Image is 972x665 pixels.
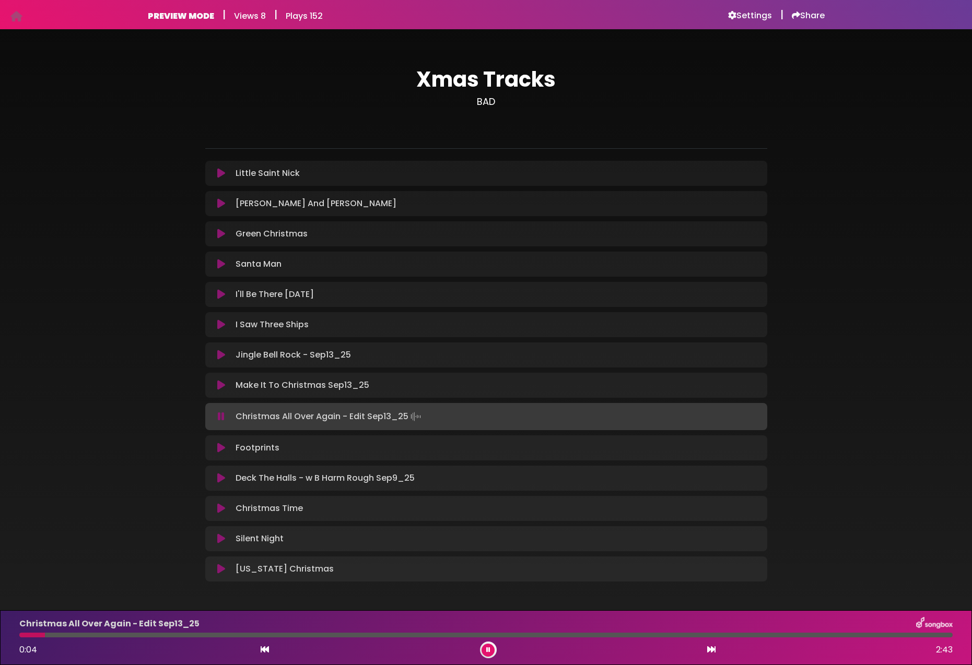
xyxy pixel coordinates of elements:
[236,379,369,391] p: Make It To Christmas Sep13_25
[236,258,282,270] p: Santa Man
[792,10,825,21] a: Share
[234,11,266,21] h6: Views 8
[728,10,772,21] a: Settings
[916,617,953,631] img: songbox-logo-white.png
[236,197,396,210] p: [PERSON_NAME] And [PERSON_NAME]
[236,409,423,424] p: Christmas All Over Again - Edit Sep13_25
[286,11,323,21] h6: Plays 152
[236,288,314,301] p: I'll Be There [DATE]
[236,349,351,361] p: Jingle Bell Rock - Sep13_25
[205,67,767,92] h1: Xmas Tracks
[236,228,308,240] p: Green Christmas
[148,11,214,21] h6: PREVIEW MODE
[222,8,226,21] h5: |
[236,167,300,180] p: Little Saint Nick
[408,409,423,424] img: waveform4.gif
[236,442,279,454] p: Footprints
[205,96,767,108] h3: BAD
[274,8,277,21] h5: |
[236,318,309,331] p: I Saw Three Ships
[19,617,200,630] p: Christmas All Over Again - Edit Sep13_25
[236,532,284,545] p: Silent Night
[236,502,303,515] p: Christmas Time
[780,8,783,21] h5: |
[236,563,334,575] p: [US_STATE] Christmas
[236,472,415,484] p: Deck The Halls - w B Harm Rough Sep9_25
